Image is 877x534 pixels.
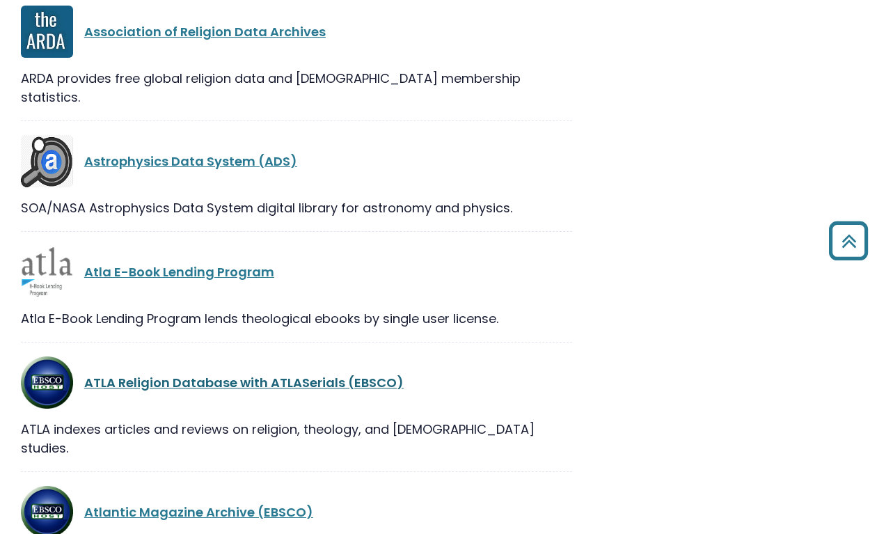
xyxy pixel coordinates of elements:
a: Astrophysics Data System (ADS) [84,152,297,170]
div: SOA/NASA Astrophysics Data System digital library for astronomy and physics. [21,198,572,217]
a: Back to Top [823,228,874,253]
a: Association of Religion Data Archives [84,23,326,40]
a: Atla E-Book Lending Program [84,263,274,281]
div: ARDA provides free global religion data and [DEMOGRAPHIC_DATA] membership statistics. [21,69,572,107]
a: ATLA Religion Database with ATLASerials (EBSCO) [84,374,404,391]
div: Atla E-Book Lending Program lends theological ebooks by single user license. [21,309,572,328]
a: Atlantic Magazine Archive (EBSCO) [84,503,313,521]
div: ATLA indexes articles and reviews on religion, theology, and [DEMOGRAPHIC_DATA] studies. [21,420,572,457]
